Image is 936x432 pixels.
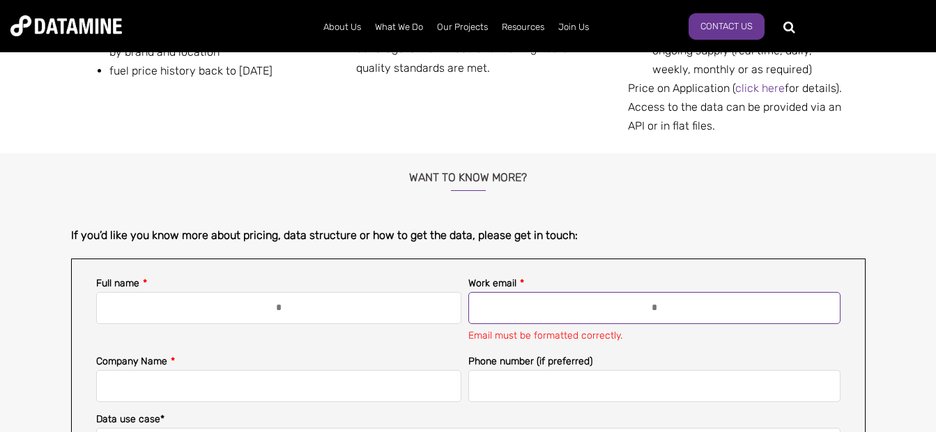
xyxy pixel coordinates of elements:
h3: Want to know more? [71,153,866,191]
label: Email must be formatted correctly. [468,330,622,341]
a: About Us [316,9,368,45]
span: If you’d like you know more about pricing, data structure or how to get the data, please get in t... [71,229,578,242]
a: What We Do [368,9,430,45]
li: fuel price history back to [DATE] [109,61,309,80]
span: Full name [96,277,139,289]
a: Resources [495,9,551,45]
div: Price on Application ( for details). Access to the data can be provided via an API or in flat files. [628,79,852,136]
span: Data use case* [96,413,164,425]
img: Datamine [10,15,122,36]
a: click here [735,82,785,95]
span: Company Name [96,355,167,367]
span: Work email [468,277,516,289]
a: Contact Us [689,13,765,40]
a: Join Us [551,9,596,45]
a: Our Projects [430,9,495,45]
span: Phone number (if preferred) [468,355,592,367]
